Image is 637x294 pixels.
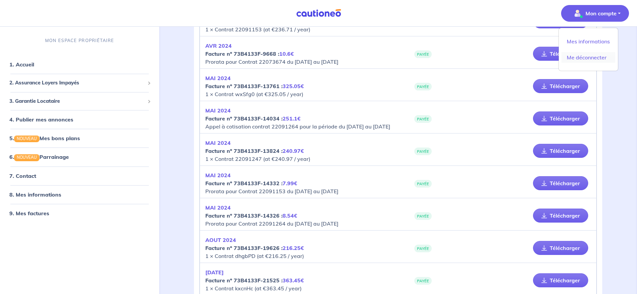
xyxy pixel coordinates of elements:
button: illu_account_valid_menu.svgMon compte [561,5,629,22]
div: 5.NOUVEAUMes bons plans [3,131,156,145]
em: 240.97€ [283,148,304,154]
div: 3. Garantie Locataire [3,95,156,108]
a: Télécharger [533,47,588,61]
em: AVR 2024 [205,42,232,49]
a: Télécharger [533,176,588,190]
div: 1. Accueil [3,58,156,71]
p: Prorata pour Contrat 22091153 du [DATE] au [DATE] [205,171,398,195]
em: 216.25€ [283,245,304,251]
a: Télécharger [533,144,588,158]
a: Télécharger [533,79,588,93]
p: Mon compte [586,9,617,17]
span: PAYÉE [414,115,432,123]
em: 363.45€ [283,277,304,284]
em: [DATE] [205,269,224,276]
p: Prorata pour Contrat 22073674 du [DATE] au [DATE] [205,42,398,66]
a: 1. Accueil [9,61,34,68]
p: Appel à cotisation contrat 22091264 pour la période du [DATE] au [DATE] [205,106,398,130]
a: 9. Mes factures [9,210,49,217]
span: PAYÉE [414,212,432,220]
span: PAYÉE [414,83,432,90]
span: PAYÉE [414,245,432,252]
a: Télécharger [533,209,588,223]
a: 8. Mes informations [9,191,61,198]
div: 8. Mes informations [3,188,156,201]
strong: Facture nº 73B4133F-14326 : [205,212,297,219]
a: Me déconnecter [561,52,615,63]
div: 2. Assurance Loyers Impayés [3,76,156,89]
em: 8.54€ [283,212,297,219]
strong: Facture nº 73B4133F-21525 : [205,277,304,284]
em: 251.1€ [283,115,301,122]
em: MAI 2024 [205,172,231,179]
p: MON ESPACE PROPRIÉTAIRE [45,37,114,44]
a: Télécharger [533,111,588,125]
p: 1 × Contrat dhgbPD (at €216.25 / year) [205,236,398,260]
a: 5.NOUVEAUMes bons plans [9,135,80,141]
a: Mes informations [561,36,615,47]
span: 2. Assurance Loyers Impayés [9,79,145,87]
em: MAI 2024 [205,107,231,114]
p: 1 × Contrat 22091247 (at €240.97 / year) [205,139,398,163]
em: MAI 2024 [205,204,231,211]
em: MAI 2024 [205,139,231,146]
em: 325.05€ [283,83,304,89]
em: 7.99€ [283,180,297,187]
a: Télécharger [533,273,588,287]
em: 10.6€ [279,50,294,57]
span: PAYÉE [414,148,432,155]
strong: Facture nº 73B4133F-14332 : [205,180,297,187]
strong: Facture nº 73B4133F-13824 : [205,148,304,154]
img: illu_account_valid_menu.svg [572,8,583,19]
strong: Facture nº 73B4133F-14034 : [205,115,301,122]
a: 6.NOUVEAUParrainage [9,154,69,160]
em: MAI 2024 [205,75,231,81]
p: 1 × Contrat kxcnHc (at €363.45 / year) [205,268,398,292]
a: 7. Contact [9,173,36,179]
p: 1 × Contrat wxSfg0 (at €325.05 / year) [205,74,398,98]
span: PAYÉE [414,180,432,188]
strong: Facture nº 73B4133F-13761 : [205,83,304,89]
strong: Facture nº 73B4133F-9668 : [205,50,294,57]
strong: Facture nº 73B4133F-19626 : [205,245,304,251]
div: illu_account_valid_menu.svgMon compte [558,28,618,71]
em: AOUT 2024 [205,237,236,243]
a: 4. Publier mes annonces [9,116,73,123]
span: PAYÉE [414,277,432,285]
div: 6.NOUVEAUParrainage [3,150,156,164]
span: 3. Garantie Locataire [9,97,145,105]
span: PAYÉE [414,50,432,58]
div: 7. Contact [3,169,156,183]
img: Cautioneo [294,9,344,17]
a: Télécharger [533,241,588,255]
div: 9. Mes factures [3,207,156,220]
div: 4. Publier mes annonces [3,113,156,126]
p: Prorata pour Contrat 22091264 du [DATE] au [DATE] [205,204,398,228]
